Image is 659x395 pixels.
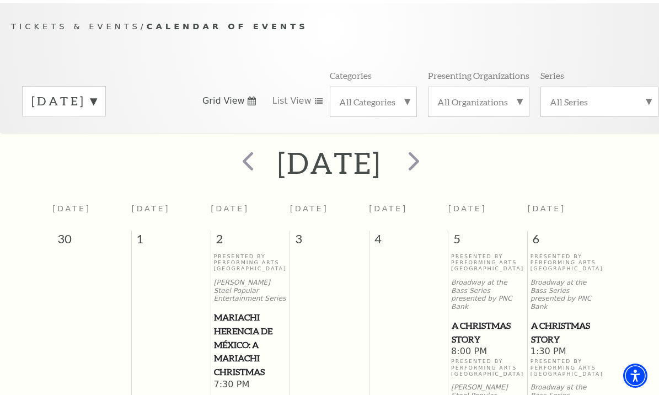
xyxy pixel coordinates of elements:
[147,22,308,31] span: Calendar of Events
[52,231,131,253] span: 30
[451,346,524,358] span: 8:00 PM
[290,204,329,213] span: [DATE]
[451,253,524,272] p: Presented By Performing Arts [GEOGRAPHIC_DATA]
[369,204,408,213] span: [DATE]
[451,279,524,311] p: Broadway at the Bass Series presented by PNC Bank
[290,231,369,253] span: 3
[213,379,287,391] span: 7:30 PM
[437,96,520,108] label: All Organizations
[277,145,382,180] h2: [DATE]
[531,346,604,358] span: 1:30 PM
[227,143,267,183] button: prev
[540,70,564,81] p: Series
[392,143,432,183] button: next
[623,364,647,388] div: Accessibility Menu
[528,231,607,253] span: 6
[213,253,287,272] p: Presented By Performing Arts [GEOGRAPHIC_DATA]
[202,95,245,107] span: Grid View
[11,20,648,34] p: /
[132,231,211,253] span: 1
[448,231,527,253] span: 5
[52,204,91,213] span: [DATE]
[369,231,448,253] span: 4
[11,22,141,31] span: Tickets & Events
[531,319,604,346] span: A Christmas Story
[527,204,566,213] span: [DATE]
[272,95,312,107] span: List View
[213,279,287,303] p: [PERSON_NAME] Steel Popular Entertainment Series
[531,279,604,311] p: Broadway at the Bass Series presented by PNC Bank
[214,311,286,379] span: Mariachi Herencia de México: A Mariachi Christmas
[428,70,529,81] p: Presenting Organizations
[211,204,249,213] span: [DATE]
[132,204,170,213] span: [DATE]
[531,319,604,346] a: A Christmas Story
[31,93,97,110] label: [DATE]
[531,253,604,272] p: Presented By Performing Arts [GEOGRAPHIC_DATA]
[339,96,408,108] label: All Categories
[448,204,487,213] span: [DATE]
[211,231,290,253] span: 2
[451,358,524,377] p: Presented By Performing Arts [GEOGRAPHIC_DATA]
[550,96,649,108] label: All Series
[451,319,524,346] a: A Christmas Story
[531,358,604,377] p: Presented By Performing Arts [GEOGRAPHIC_DATA]
[213,311,287,379] a: Mariachi Herencia de México: A Mariachi Christmas
[330,70,372,81] p: Categories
